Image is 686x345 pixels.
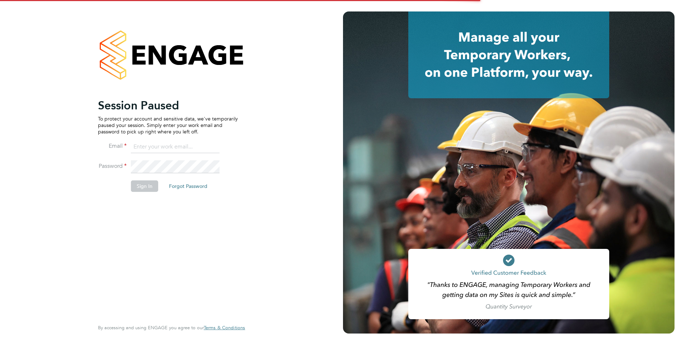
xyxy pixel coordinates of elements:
span: By accessing and using ENGAGE you agree to our [98,325,245,331]
label: Email [98,142,127,150]
a: Terms & Conditions [204,325,245,331]
input: Enter your work email... [131,141,220,153]
label: Password [98,162,127,170]
button: Forgot Password [163,180,213,192]
button: Sign In [131,180,158,192]
h2: Session Paused [98,98,238,113]
p: To protect your account and sensitive data, we've temporarily paused your session. Simply enter y... [98,115,238,135]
